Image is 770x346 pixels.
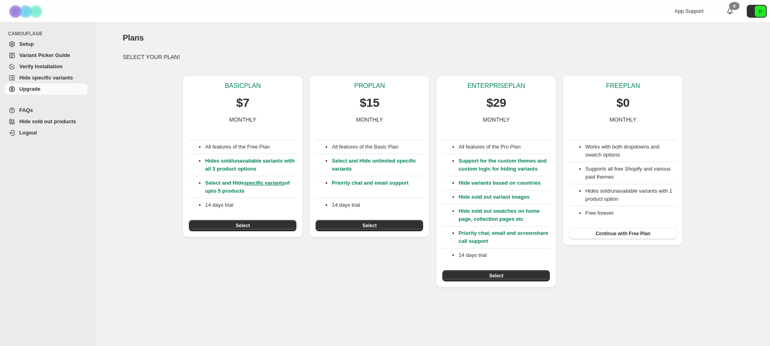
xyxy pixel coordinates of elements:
[123,33,144,42] span: Plans
[189,220,296,231] button: Select
[5,105,87,116] a: FAQs
[596,230,650,237] span: Continue with Free Plan
[8,31,91,37] span: CAMOUFLAGE
[360,95,379,111] p: $15
[236,222,250,229] span: Select
[356,116,383,124] p: MONTHLY
[616,95,630,111] p: $0
[123,53,743,61] p: SELECT YOUR PLAN!
[332,143,423,151] p: All features of the Basic Plan
[467,82,525,90] p: ENTERPRISE PLAN
[675,8,703,14] span: App Support
[225,82,261,90] p: BASIC PLAN
[585,165,677,181] li: Supports all free Shopify and various paid themes
[585,209,677,217] li: Free forever
[316,220,423,231] button: Select
[19,52,70,58] span: Variant Picker Guide
[458,179,550,187] p: Hide variants based on countries
[726,7,734,15] a: 0
[5,61,87,72] a: Verify Installation
[755,6,766,17] span: Avatar with initials D
[483,116,510,124] p: MONTHLY
[19,41,34,47] span: Setup
[244,180,285,186] a: specific variants
[5,83,87,95] a: Upgrade
[5,39,87,50] a: Setup
[332,179,423,195] p: Priority chat and email support
[19,107,33,113] span: FAQs
[729,2,740,10] div: 0
[205,157,296,173] p: Hides sold/unavailable variants with all 3 product options
[610,116,636,124] p: MONTHLY
[229,116,256,124] p: MONTHLY
[606,82,640,90] p: FREE PLAN
[5,116,87,127] a: Hide sold out products
[458,251,550,259] p: 14 days trial
[585,187,677,203] li: Hides sold/unavailable variants with 1 product option
[19,75,73,81] span: Hide specific variants
[489,273,503,279] span: Select
[759,9,762,14] text: D
[332,157,423,173] p: Select and Hide unlimited specific variants
[332,201,423,209] p: 14 days trial
[19,130,37,136] span: Logout
[458,193,550,201] p: Hide sold out variant images
[458,229,550,245] p: Priority chat, email and screenshare call support
[585,143,677,159] li: Works with both dropdowns and swatch options
[354,82,385,90] p: PRO PLAN
[363,222,377,229] span: Select
[569,228,677,239] button: Continue with Free Plan
[6,0,47,22] img: Camouflage
[205,201,296,209] p: 14 days trial
[5,50,87,61] a: Variant Picker Guide
[747,5,767,18] button: Avatar with initials D
[19,63,63,69] span: Verify Installation
[458,157,550,173] p: Support for the custom themes and custom logic for hiding variants
[442,270,550,281] button: Select
[458,207,550,223] p: Hide sold out swatches on home page, collection pages etc
[486,95,506,111] p: $29
[205,143,296,151] p: All features of the Free Plan
[5,127,87,138] a: Logout
[236,95,249,111] p: $7
[19,118,76,124] span: Hide sold out products
[19,86,41,92] span: Upgrade
[458,143,550,151] p: All features of the Pro Plan
[5,72,87,83] a: Hide specific variants
[205,179,296,195] p: Select and Hide of upto 5 products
